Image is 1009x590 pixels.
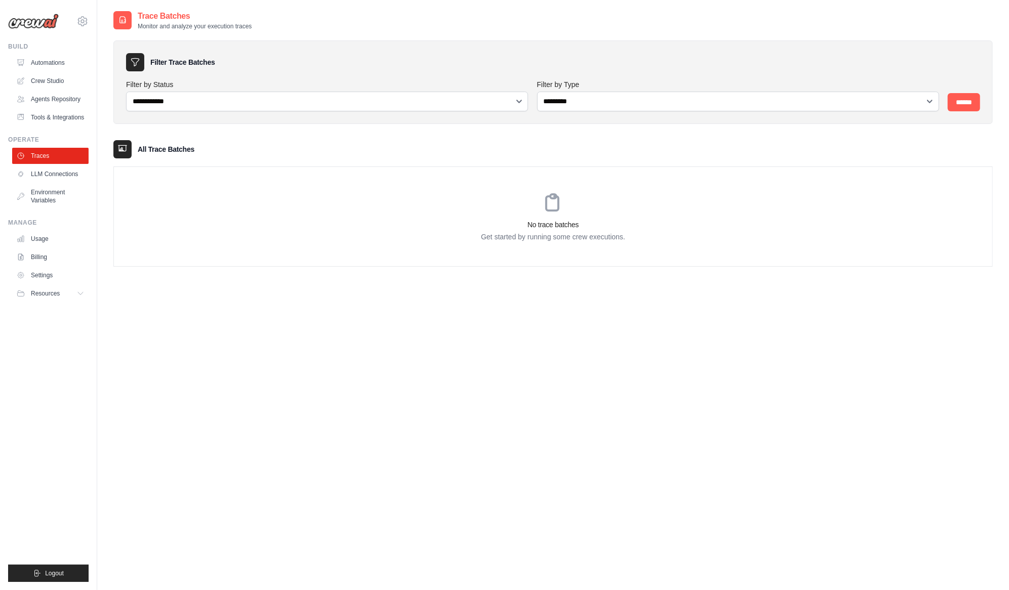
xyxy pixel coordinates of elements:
a: Environment Variables [12,184,89,208]
button: Logout [8,565,89,582]
h3: All Trace Batches [138,144,194,154]
div: Operate [8,136,89,144]
h3: Filter Trace Batches [150,57,215,67]
img: Logo [8,14,59,29]
label: Filter by Status [126,79,529,90]
a: Automations [12,55,89,71]
h2: Trace Batches [138,10,252,22]
a: Settings [12,267,89,283]
a: Traces [12,148,89,164]
p: Monitor and analyze your execution traces [138,22,252,30]
a: Billing [12,249,89,265]
a: Agents Repository [12,91,89,107]
a: Tools & Integrations [12,109,89,125]
a: Usage [12,231,89,247]
a: LLM Connections [12,166,89,182]
div: Build [8,43,89,51]
span: Resources [31,289,60,298]
a: Crew Studio [12,73,89,89]
span: Logout [45,569,64,577]
button: Resources [12,285,89,302]
label: Filter by Type [537,79,940,90]
p: Get started by running some crew executions. [114,232,992,242]
div: Manage [8,219,89,227]
h3: No trace batches [114,220,992,230]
